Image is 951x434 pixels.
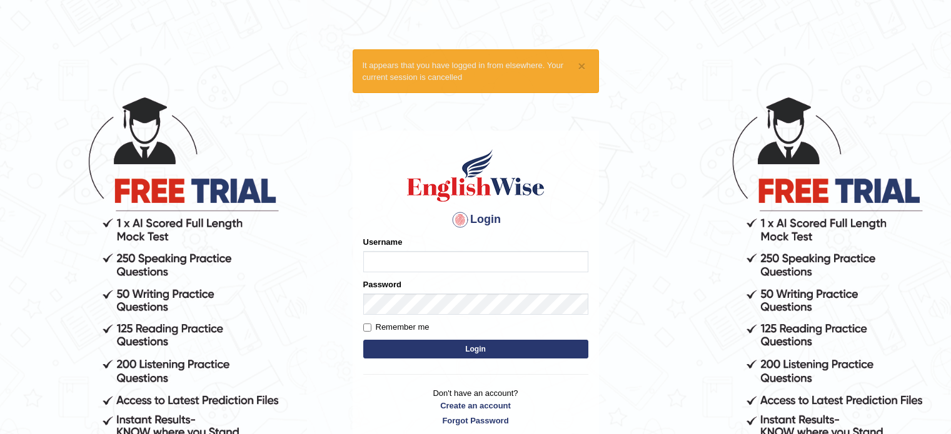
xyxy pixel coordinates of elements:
[363,400,588,412] a: Create an account
[363,321,430,333] label: Remember me
[578,59,585,72] button: ×
[363,279,401,290] label: Password
[363,340,588,358] button: Login
[363,387,588,426] p: Don't have an account?
[363,236,403,248] label: Username
[363,415,588,427] a: Forgot Password
[363,323,371,332] input: Remember me
[353,49,599,93] div: It appears that you have logged in from elsewhere. Your current session is cancelled
[363,210,588,230] h4: Login
[405,147,547,204] img: Logo of English Wise sign in for intelligent practice with AI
